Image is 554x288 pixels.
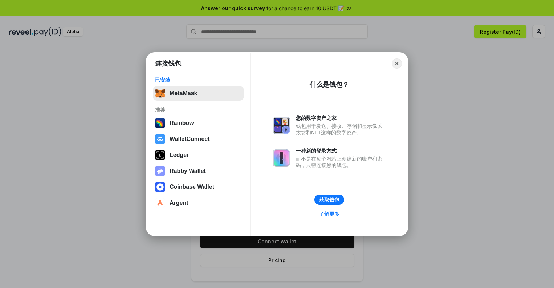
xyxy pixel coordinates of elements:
img: svg+xml,%3Csvg%20width%3D%22120%22%20height%3D%22120%22%20viewBox%3D%220%200%20120%20120%22%20fil... [155,118,165,128]
div: 获取钱包 [319,196,339,203]
div: 一种新的登录方式 [296,147,386,154]
button: Close [392,58,402,69]
button: MetaMask [153,86,244,101]
button: Rabby Wallet [153,164,244,178]
div: Rainbow [170,120,194,126]
button: 获取钱包 [314,195,344,205]
h1: 连接钱包 [155,59,181,68]
div: 您的数字资产之家 [296,115,386,121]
button: WalletConnect [153,132,244,146]
img: svg+xml,%3Csvg%20xmlns%3D%22http%3A%2F%2Fwww.w3.org%2F2000%2Fsvg%22%20fill%3D%22none%22%20viewBox... [273,117,290,134]
div: Argent [170,200,188,206]
div: Ledger [170,152,189,158]
div: 了解更多 [319,211,339,217]
div: 已安装 [155,77,242,83]
div: 推荐 [155,106,242,113]
button: Argent [153,196,244,210]
img: svg+xml,%3Csvg%20xmlns%3D%22http%3A%2F%2Fwww.w3.org%2F2000%2Fsvg%22%20fill%3D%22none%22%20viewBox... [273,149,290,167]
img: svg+xml,%3Csvg%20xmlns%3D%22http%3A%2F%2Fwww.w3.org%2F2000%2Fsvg%22%20width%3D%2228%22%20height%3... [155,150,165,160]
div: WalletConnect [170,136,210,142]
a: 了解更多 [315,209,344,219]
button: Ledger [153,148,244,162]
div: 钱包用于发送、接收、存储和显示像以太坊和NFT这样的数字资产。 [296,123,386,136]
div: MetaMask [170,90,197,97]
img: svg+xml,%3Csvg%20width%3D%2228%22%20height%3D%2228%22%20viewBox%3D%220%200%2028%2028%22%20fill%3D... [155,134,165,144]
div: 而不是在每个网站上创建新的账户和密码，只需连接您的钱包。 [296,155,386,169]
img: svg+xml,%3Csvg%20width%3D%2228%22%20height%3D%2228%22%20viewBox%3D%220%200%2028%2028%22%20fill%3D... [155,182,165,192]
button: Rainbow [153,116,244,130]
img: svg+xml,%3Csvg%20xmlns%3D%22http%3A%2F%2Fwww.w3.org%2F2000%2Fsvg%22%20fill%3D%22none%22%20viewBox... [155,166,165,176]
img: svg+xml,%3Csvg%20fill%3D%22none%22%20height%3D%2233%22%20viewBox%3D%220%200%2035%2033%22%20width%... [155,88,165,98]
div: 什么是钱包？ [310,80,349,89]
div: Coinbase Wallet [170,184,214,190]
div: Rabby Wallet [170,168,206,174]
button: Coinbase Wallet [153,180,244,194]
img: svg+xml,%3Csvg%20width%3D%2228%22%20height%3D%2228%22%20viewBox%3D%220%200%2028%2028%22%20fill%3D... [155,198,165,208]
